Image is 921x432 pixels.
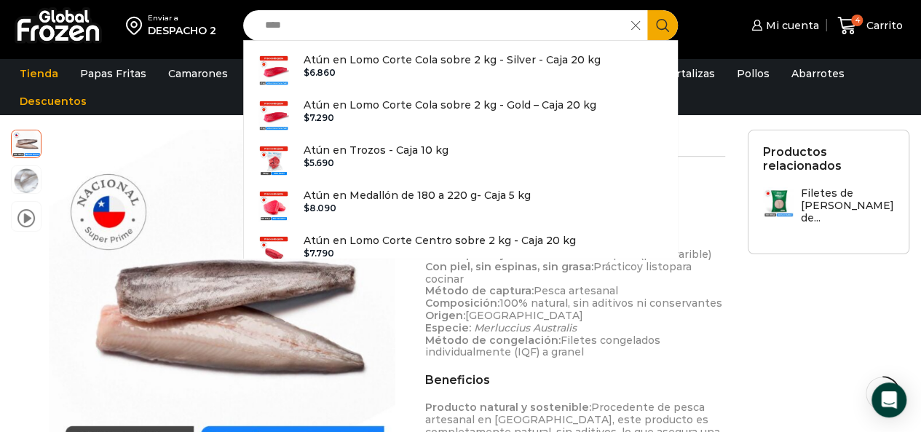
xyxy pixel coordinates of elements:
span: para c [425,260,692,286]
strong: Con piel, sin espinas, sin grasa: [425,260,593,273]
a: Tienda [12,60,66,87]
bdi: 6.860 [304,67,336,78]
p: 300 a 700 g por filete Crudo, Congelado 10 kg por caja 5% De 14 a 33 filetes aprox (peso varible)... [425,200,726,358]
strong: Composición: [425,296,499,310]
a: Papas Fritas [73,60,154,87]
bdi: 8.090 [304,203,336,213]
a: Atún en Lomo Corte Cola sobre 2 kg - Gold – Caja 20 kg $7.290 [244,93,678,138]
a: Descuentos [12,87,94,115]
span: o [431,272,438,286]
strong: Origen: [425,309,465,322]
span: 4 [851,15,863,26]
span: o [663,260,669,273]
a: Camarones [161,60,235,87]
strong: Método de captura: [425,284,534,297]
a: 4 Carrito [834,9,906,43]
h2: Beneficios [425,373,726,387]
img: address-field-icon.svg [126,13,148,38]
p: Atún en Medallón de 180 a 220 g- Caja 5 kg [304,187,531,203]
span: Mockups-bolsas-con-rider [12,166,41,195]
span: cinar [438,272,464,286]
p: Atún en Lomo Corte Cola sobre 2 kg - Silver - Caja 20 kg [304,52,601,68]
a: Atún en Trozos - Caja 10 kg $5.690 [244,138,678,184]
h3: Filetes de [PERSON_NAME] de... [801,187,894,224]
em: Merluccius Australis [474,321,577,334]
strong: Producto natural y sostenible: [425,401,591,414]
span: $ [304,248,309,259]
bdi: 7.790 [304,248,334,259]
span: $ [304,67,309,78]
a: Hortalizas [654,60,722,87]
button: Search button [647,10,678,41]
span: Práctic [425,260,631,273]
h2: Productos relacionados [763,145,894,173]
strong: Especie: [425,321,471,334]
a: Atún en Lomo Corte Cola sobre 2 kg - Silver - Caja 20 kg $6.860 [244,48,678,93]
span: Mi cuenta [762,18,819,33]
p: Atún en Lomo Corte Centro sobre 2 kg - Caja 20 kg [304,232,576,248]
span: o [631,260,637,273]
p: Atún en Trozos - Caja 10 kg [304,142,448,158]
span: y list [637,260,663,273]
a: Mi cuenta [748,11,819,40]
p: Atún en Lomo Corte Cola sobre 2 kg - Gold – Caja 20 kg [304,97,596,113]
a: Atún en Medallón de 180 a 220 g- Caja 5 kg $8.090 [244,184,678,229]
a: Filetes de [PERSON_NAME] de... [763,187,894,231]
div: Open Intercom Messenger [871,382,906,417]
span: $ [304,203,309,213]
strong: Método de congelación: [425,334,561,347]
span: Carrito [863,18,903,33]
a: Atún en Lomo Corte Centro sobre 2 kg - Caja 20 kg $7.790 [244,229,678,274]
bdi: 7.290 [304,112,334,123]
a: Abarrotes [784,60,852,87]
div: DESPACHO 2 [148,23,216,38]
bdi: 5.690 [304,157,334,168]
span: merluza-austral [12,128,41,157]
a: Pollos [730,60,777,87]
span: $ [304,112,309,123]
div: Enviar a [148,13,216,23]
span: $ [304,157,309,168]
